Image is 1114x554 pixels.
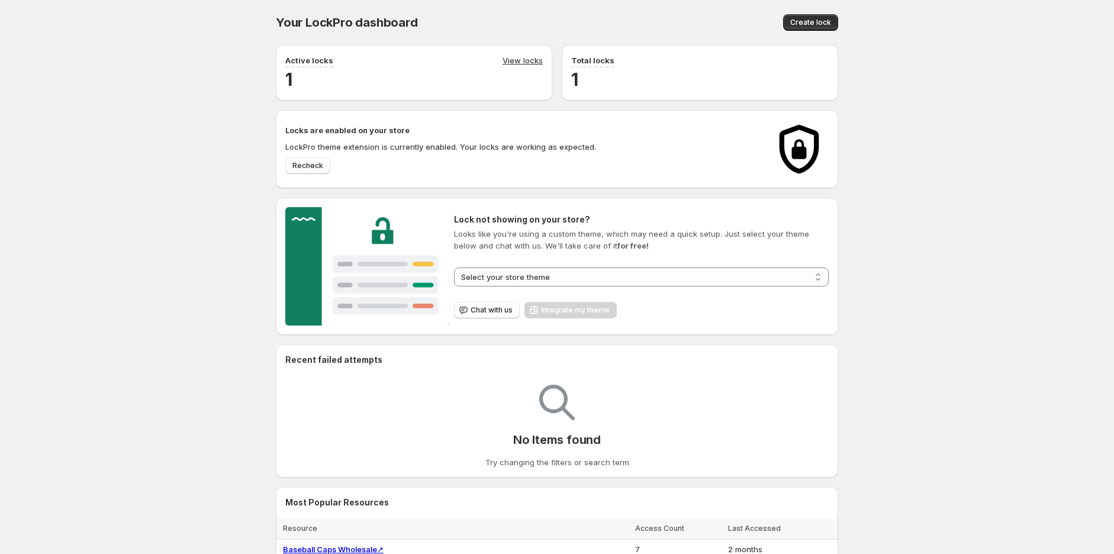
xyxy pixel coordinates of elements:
[285,67,543,91] h2: 1
[513,433,601,447] p: No Items found
[503,54,543,67] a: View locks
[617,241,649,250] strong: for free!
[285,141,758,153] p: LockPro theme extension is currently enabled. Your locks are working as expected.
[276,15,418,30] span: Your LockPro dashboard
[285,54,333,66] p: Active locks
[454,228,829,252] p: Looks like you're using a custom theme, which may need a quick setup. Just select your theme belo...
[454,302,520,318] button: Chat with us
[790,18,831,27] span: Create lock
[285,354,382,366] h2: Recent failed attempts
[283,524,317,533] span: Resource
[783,14,838,31] button: Create lock
[728,524,781,533] span: Last Accessed
[539,385,575,420] img: Empty search results
[485,456,629,468] p: Try changing the filters or search term
[285,157,330,174] button: Recheck
[283,545,384,554] a: Baseball Caps Wholesale↗
[285,207,449,326] img: Customer support
[292,161,323,170] span: Recheck
[571,67,829,91] h2: 1
[635,524,684,533] span: Access Count
[285,497,829,508] h2: Most Popular Resources
[454,214,829,226] h2: Lock not showing on your store?
[285,124,758,136] h2: Locks are enabled on your store
[571,54,614,66] p: Total locks
[471,305,513,315] span: Chat with us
